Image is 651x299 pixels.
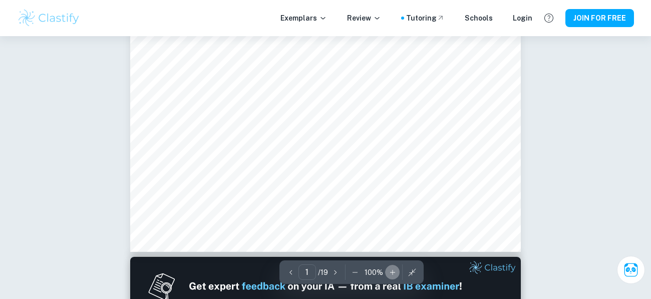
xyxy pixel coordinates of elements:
[347,13,381,24] p: Review
[406,13,445,24] a: Tutoring
[465,13,493,24] a: Schools
[565,9,634,27] button: JOIN FOR FREE
[365,267,383,278] p: 100 %
[318,267,328,278] p: / 19
[617,256,645,284] button: Ask Clai
[280,13,327,24] p: Exemplars
[17,8,81,28] img: Clastify logo
[513,13,532,24] a: Login
[540,10,557,27] button: Help and Feedback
